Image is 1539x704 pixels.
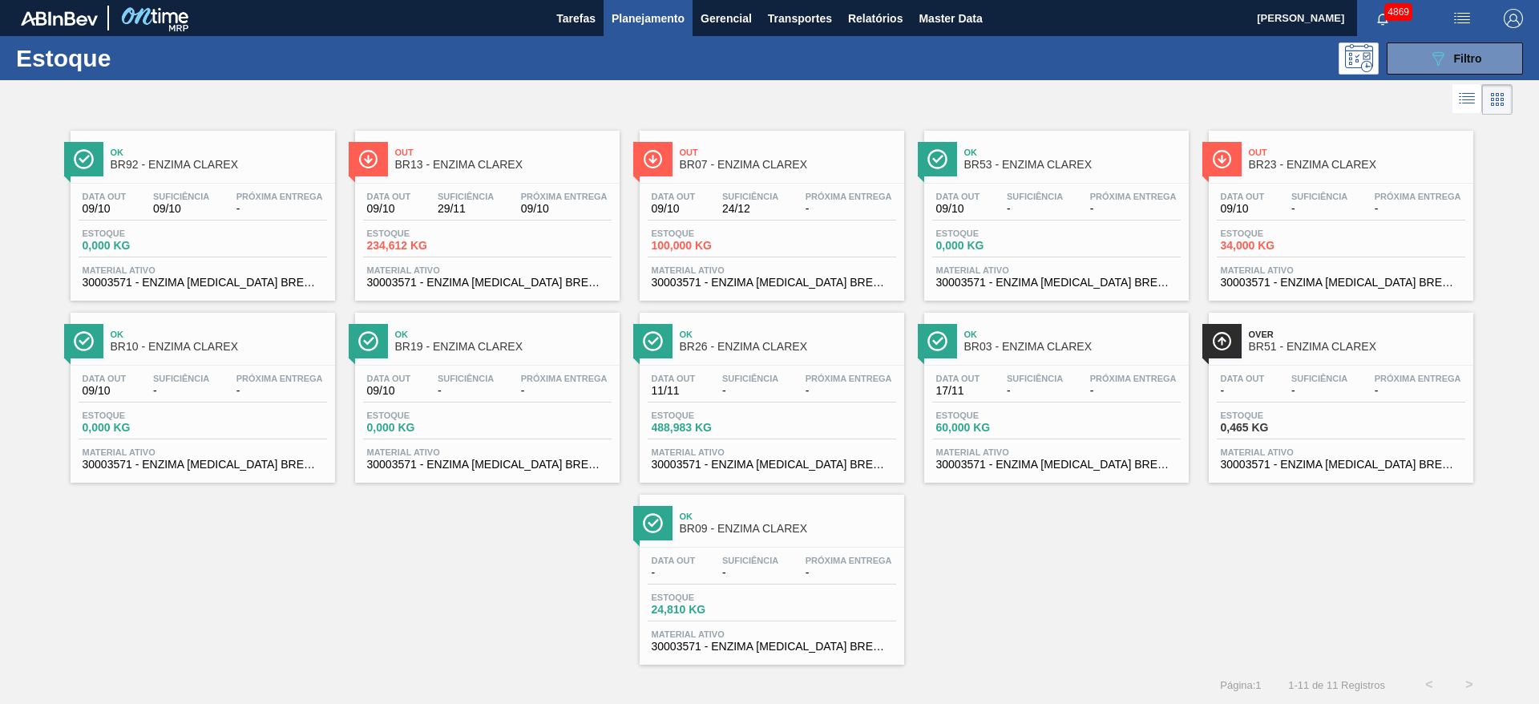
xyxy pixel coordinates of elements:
[83,265,323,275] span: Material ativo
[438,203,494,215] span: 29/11
[74,331,94,351] img: Ícone
[1007,192,1063,201] span: Suficiência
[74,149,94,169] img: Ícone
[936,422,1048,434] span: 60,000 KG
[936,374,980,383] span: Data out
[367,459,608,471] span: 30003571 - ENZIMA PROTEASE BREWERS CLAREX
[358,331,378,351] img: Ícone
[1452,9,1472,28] img: userActions
[1291,385,1347,397] span: -
[919,9,982,28] span: Master Data
[628,301,912,483] a: ÍconeOkBR26 - ENZIMA CLAREXData out11/11Suficiência-Próxima Entrega-Estoque488,983 KGMaterial ati...
[722,567,778,579] span: -
[367,277,608,289] span: 30003571 - ENZIMA PROTEASE BREWERS CLAREX
[680,512,896,521] span: Ok
[652,265,892,275] span: Material ativo
[358,149,378,169] img: Ícone
[1482,84,1513,115] div: Visão em Cards
[343,301,628,483] a: ÍconeOkBR19 - ENZIMA CLAREXData out09/10Suficiência-Próxima Entrega-Estoque0,000 KGMaterial ativo...
[83,203,127,215] span: 09/10
[395,341,612,353] span: BR19 - ENZIMA CLAREX
[521,374,608,383] span: Próxima Entrega
[806,556,892,565] span: Próxima Entrega
[1221,447,1461,457] span: Material ativo
[367,192,411,201] span: Data out
[367,229,479,238] span: Estoque
[367,203,411,215] span: 09/10
[367,385,411,397] span: 09/10
[652,459,892,471] span: 30003571 - ENZIMA PROTEASE BREWERS CLAREX
[367,374,411,383] span: Data out
[652,447,892,457] span: Material ativo
[438,192,494,201] span: Suficiência
[83,459,323,471] span: 30003571 - ENZIMA PROTEASE BREWERS CLAREX
[806,192,892,201] span: Próxima Entrega
[367,265,608,275] span: Material ativo
[936,203,980,215] span: 09/10
[1090,203,1177,215] span: -
[153,374,209,383] span: Suficiência
[1375,374,1461,383] span: Próxima Entrega
[111,148,327,157] span: Ok
[1090,374,1177,383] span: Próxima Entrega
[964,159,1181,171] span: BR53 - ENZIMA CLAREX
[652,277,892,289] span: 30003571 - ENZIMA PROTEASE BREWERS CLAREX
[1007,374,1063,383] span: Suficiência
[1221,229,1333,238] span: Estoque
[1221,240,1333,252] span: 34,000 KG
[680,341,896,353] span: BR26 - ENZIMA CLAREX
[438,374,494,383] span: Suficiência
[912,119,1197,301] a: ÍconeOkBR53 - ENZIMA CLAREXData out09/10Suficiência-Próxima Entrega-Estoque0,000 KGMaterial ativo...
[1339,42,1379,75] div: Pogramando: nenhum usuário selecionado
[936,411,1048,420] span: Estoque
[367,240,479,252] span: 234,612 KG
[59,301,343,483] a: ÍconeOkBR10 - ENZIMA CLAREXData out09/10Suficiência-Próxima Entrega-Estoque0,000 KGMaterial ativo...
[395,330,612,339] span: Ok
[936,447,1177,457] span: Material ativo
[628,119,912,301] a: ÍconeOutBR07 - ENZIMA CLAREXData out09/10Suficiência24/12Próxima Entrega-Estoque100,000 KGMateria...
[1221,203,1265,215] span: 09/10
[722,374,778,383] span: Suficiência
[722,385,778,397] span: -
[83,240,195,252] span: 0,000 KG
[1221,422,1333,434] span: 0,465 KG
[236,203,323,215] span: -
[722,203,778,215] span: 24/12
[1221,385,1265,397] span: -
[1197,119,1481,301] a: ÍconeOutBR23 - ENZIMA CLAREXData out09/10Suficiência-Próxima Entrega-Estoque34,000 KGMaterial ati...
[83,277,323,289] span: 30003571 - ENZIMA PROTEASE BREWERS CLAREX
[395,148,612,157] span: Out
[1452,84,1482,115] div: Visão em Lista
[628,483,912,665] a: ÍconeOkBR09 - ENZIMA CLAREXData out-Suficiência-Próxima Entrega-Estoque24,810 KGMaterial ativo300...
[236,385,323,397] span: -
[806,567,892,579] span: -
[680,148,896,157] span: Out
[556,9,596,28] span: Tarefas
[964,341,1181,353] span: BR03 - ENZIMA CLAREX
[1504,9,1523,28] img: Logout
[1221,277,1461,289] span: 30003571 - ENZIMA PROTEASE BREWERS CLAREX
[1220,679,1261,691] span: Página : 1
[111,341,327,353] span: BR10 - ENZIMA CLAREX
[521,203,608,215] span: 09/10
[1007,203,1063,215] span: -
[936,459,1177,471] span: 30003571 - ENZIMA PROTEASE BREWERS CLAREX
[806,385,892,397] span: -
[1384,3,1412,21] span: 4869
[680,523,896,535] span: BR09 - ENZIMA CLAREX
[367,422,479,434] span: 0,000 KG
[1212,149,1232,169] img: Ícone
[83,385,127,397] span: 09/10
[83,447,323,457] span: Material ativo
[83,192,127,201] span: Data out
[1375,192,1461,201] span: Próxima Entrega
[236,374,323,383] span: Próxima Entrega
[1387,42,1523,75] button: Filtro
[1221,192,1265,201] span: Data out
[652,192,696,201] span: Data out
[912,301,1197,483] a: ÍconeOkBR03 - ENZIMA CLAREXData out17/11Suficiência-Próxima Entrega-Estoque60,000 KGMaterial ativ...
[1291,192,1347,201] span: Suficiência
[153,192,209,201] span: Suficiência
[652,593,764,602] span: Estoque
[652,374,696,383] span: Data out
